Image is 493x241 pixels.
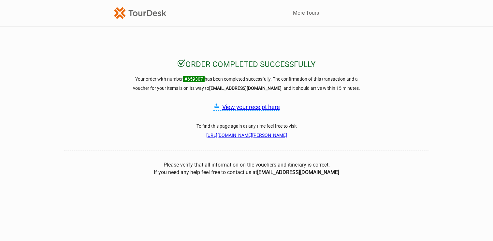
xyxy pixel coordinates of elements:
a: [URL][DOMAIN_NAME][PERSON_NAME] [206,133,287,138]
a: More Tours [293,9,319,17]
h3: Your order with number has been completed successfully. The confirmation of this transaction and ... [129,74,364,93]
b: [EMAIL_ADDRESS][DOMAIN_NAME] [257,169,339,175]
span: #659307 [183,76,205,82]
a: View your receipt here [222,104,280,110]
h3: To find this page again at any time feel free to visit [129,121,364,140]
center: Please verify that all information on the vouchers and itinerary is correct. If you need any help... [64,161,429,176]
strong: [EMAIL_ADDRESS][DOMAIN_NAME] [209,86,282,91]
img: TourDesk-logo-td-orange-v1.png [114,7,166,19]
